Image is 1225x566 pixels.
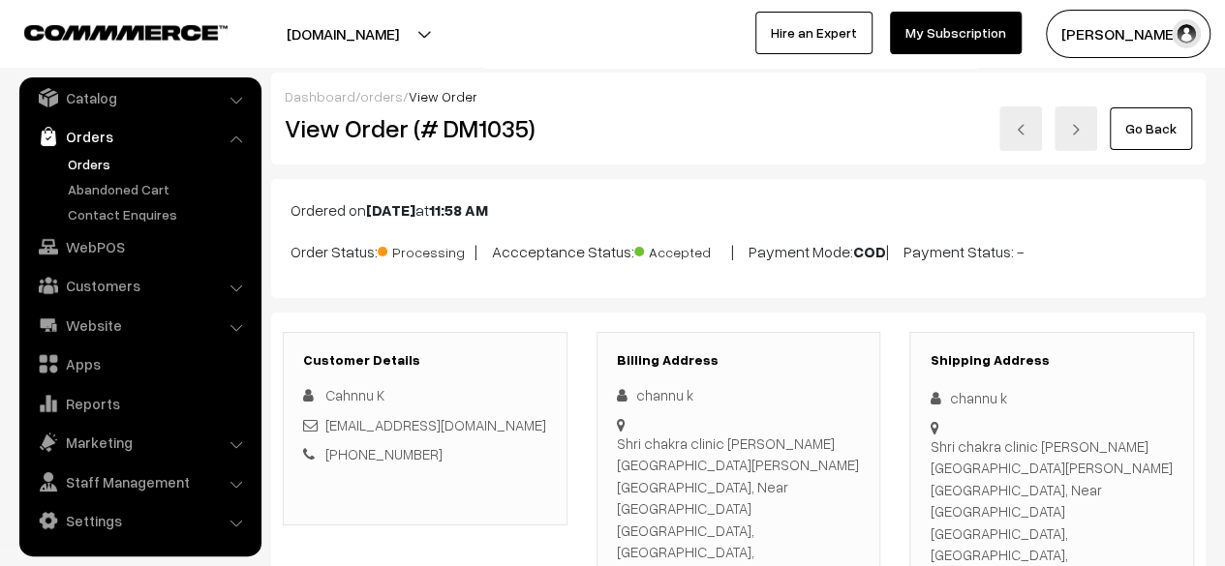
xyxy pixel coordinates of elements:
span: View Order [409,88,477,104]
a: Website [24,308,255,343]
img: right-arrow.png [1070,124,1082,135]
p: Order Status: | Accceptance Status: | Payment Mode: | Payment Status: - [291,237,1186,263]
a: Catalog [24,80,255,115]
a: Staff Management [24,464,255,499]
span: Accepted [634,237,731,262]
a: Abandoned Cart [63,179,255,199]
button: [DOMAIN_NAME] [219,10,467,58]
a: Apps [24,346,255,381]
h3: Shipping Address [930,352,1174,369]
a: Dashboard [285,88,355,104]
b: [DATE] [366,200,415,220]
p: Ordered on at [291,198,1186,222]
a: Reports [24,386,255,421]
h3: Billing Address [617,352,861,369]
a: Orders [63,154,255,174]
div: channu k [930,387,1174,409]
a: orders [360,88,403,104]
a: Go Back [1110,107,1192,150]
a: COMMMERCE [24,19,194,43]
a: Contact Enquires [63,204,255,224]
b: 11:58 AM [429,200,488,220]
b: COD [853,242,886,261]
div: channu k [617,384,861,406]
span: Processing [378,237,475,262]
a: Marketing [24,425,255,460]
img: left-arrow.png [1015,124,1026,135]
a: Orders [24,119,255,154]
span: Cahnnu K [325,386,384,403]
a: Settings [24,503,255,538]
a: Hire an Expert [755,12,873,54]
a: Customers [24,268,255,303]
img: user [1172,19,1201,48]
button: [PERSON_NAME] [1046,10,1210,58]
a: [PHONE_NUMBER] [325,445,443,462]
h3: Customer Details [303,352,547,369]
a: My Subscription [890,12,1022,54]
img: COMMMERCE [24,25,228,40]
a: WebPOS [24,229,255,264]
div: / / [285,86,1192,106]
a: [EMAIL_ADDRESS][DOMAIN_NAME] [325,416,546,433]
h2: View Order (# DM1035) [285,113,567,143]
